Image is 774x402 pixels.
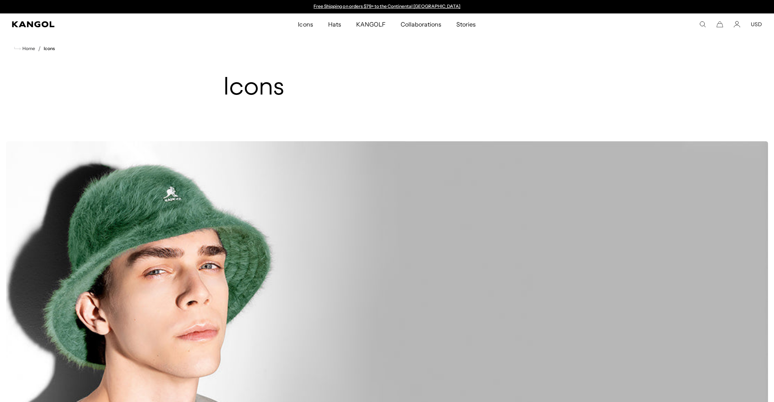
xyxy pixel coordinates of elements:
span: Home [21,46,35,51]
a: Home [14,45,35,52]
button: USD [751,21,762,28]
a: Hats [321,13,349,35]
summary: Search here [699,21,706,28]
span: Stories [456,13,476,35]
a: Icons [44,46,55,51]
a: Stories [449,13,483,35]
slideshow-component: Announcement bar [310,4,464,10]
span: Icons [298,13,313,35]
h1: Icons [223,74,551,102]
a: Account [734,21,740,28]
a: Collaborations [393,13,449,35]
a: Icons [290,13,320,35]
a: Free Shipping on orders $79+ to the Continental [GEOGRAPHIC_DATA] [314,3,460,9]
button: Cart [716,21,723,28]
div: Announcement [310,4,464,10]
span: KANGOLF [356,13,386,35]
span: Hats [328,13,341,35]
a: Kangol [12,21,198,27]
span: Collaborations [401,13,441,35]
a: KANGOLF [349,13,393,35]
li: / [35,44,41,53]
div: 1 of 2 [310,4,464,10]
